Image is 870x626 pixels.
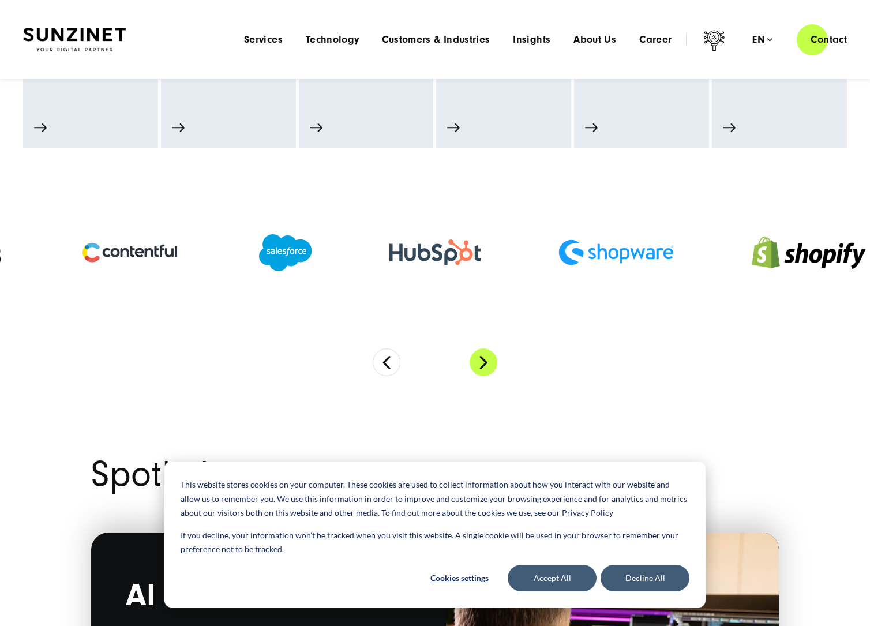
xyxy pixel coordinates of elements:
[558,239,674,265] img: Shopware Partner Agency - E-commerce Agency SUNZINET
[639,34,672,46] a: Career
[751,222,867,284] img: Shopify Partner Agency - E-commerce Agency SUNZINET
[513,34,550,46] a: Insights
[382,34,490,46] a: Customers & Industries
[389,239,481,265] img: HubSpot Gold Partner Agency - Digital Agency SUNZINET
[415,565,504,591] button: Cookies settings
[573,34,616,46] a: About Us
[164,462,706,608] div: Cookie banner
[181,478,689,520] p: This website stores cookies on your computer. These cookies are used to collect information about...
[244,34,283,46] a: Services
[752,34,772,46] div: en
[259,234,312,271] img: Salesforce Partner Agency - Digital Agency SUNZINET
[797,23,861,56] a: Contact
[508,565,597,591] button: Accept All
[78,233,182,272] img: Contentful Partner Agency - Digtial Agency for headless CMS Development SUNZINET
[181,528,689,557] p: If you decline, your information won’t be tracked when you visit this website. A single cookie wi...
[601,565,689,591] button: Decline All
[470,348,497,376] button: Next
[306,34,359,46] a: Technology
[23,28,126,52] img: SUNZINET Full Service Digital Agentur
[373,348,400,376] button: Previous
[91,457,779,492] h2: Spotlight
